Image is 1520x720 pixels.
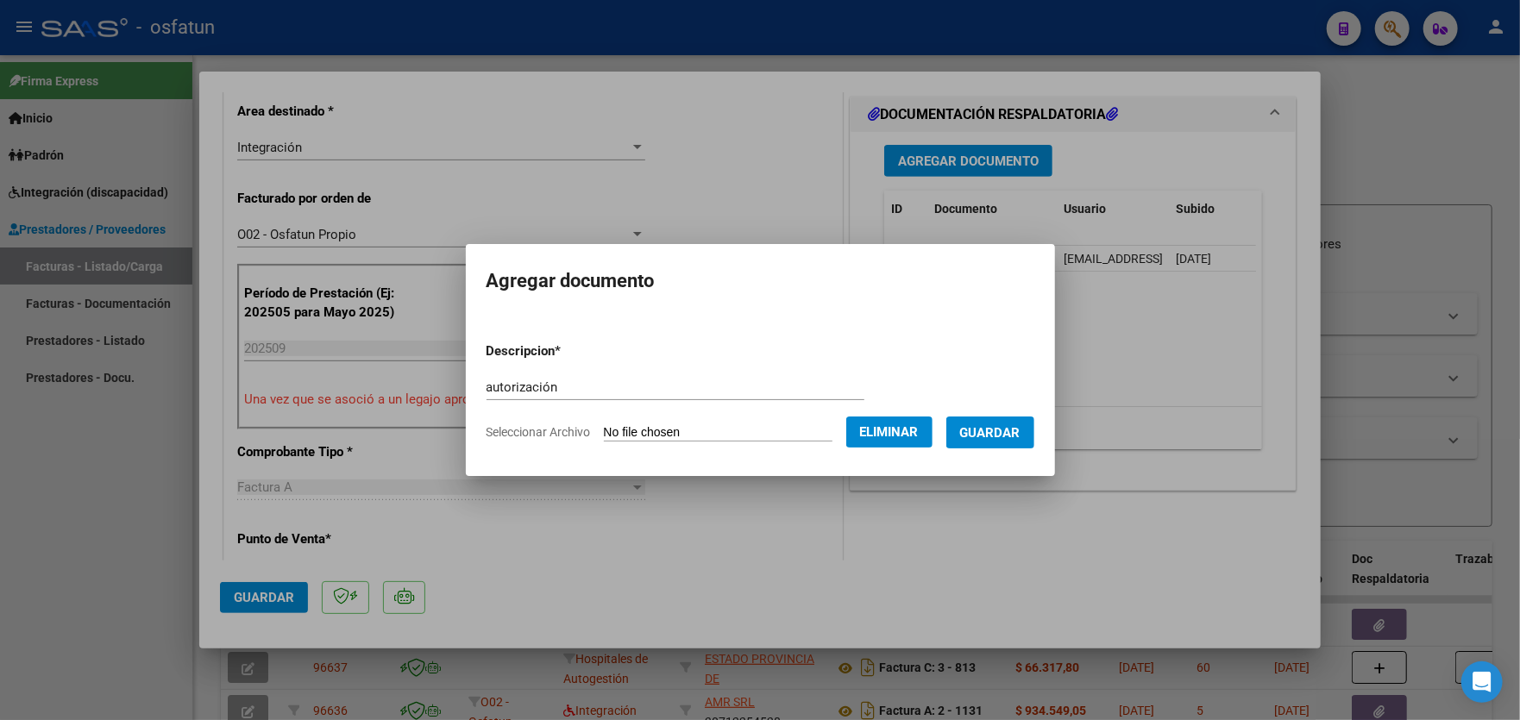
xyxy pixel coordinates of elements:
div: Open Intercom Messenger [1461,661,1503,703]
button: Eliminar [846,416,933,448]
button: Guardar [946,416,1034,448]
p: Descripcion [487,341,651,361]
h2: Agregar documento [487,265,1034,297]
span: Seleccionar Archivo [487,425,591,439]
span: Guardar [960,425,1021,441]
span: Eliminar [860,424,919,440]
